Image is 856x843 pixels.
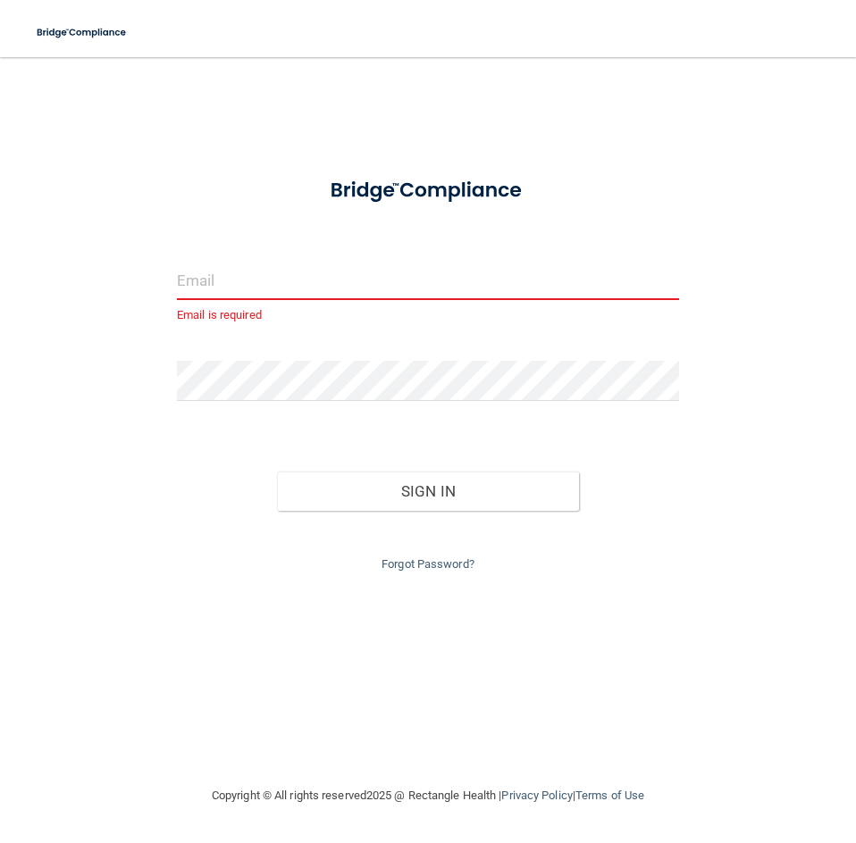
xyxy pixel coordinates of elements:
[27,14,138,51] img: bridge_compliance_login_screen.278c3ca4.svg
[547,716,835,788] iframe: Drift Widget Chat Controller
[177,305,679,326] p: Email is required
[177,260,679,300] input: Email
[501,789,572,802] a: Privacy Policy
[575,789,644,802] a: Terms of Use
[277,472,578,511] button: Sign In
[102,767,754,824] div: Copyright © All rights reserved 2025 @ Rectangle Health | |
[382,557,474,571] a: Forgot Password?
[309,164,547,217] img: bridge_compliance_login_screen.278c3ca4.svg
